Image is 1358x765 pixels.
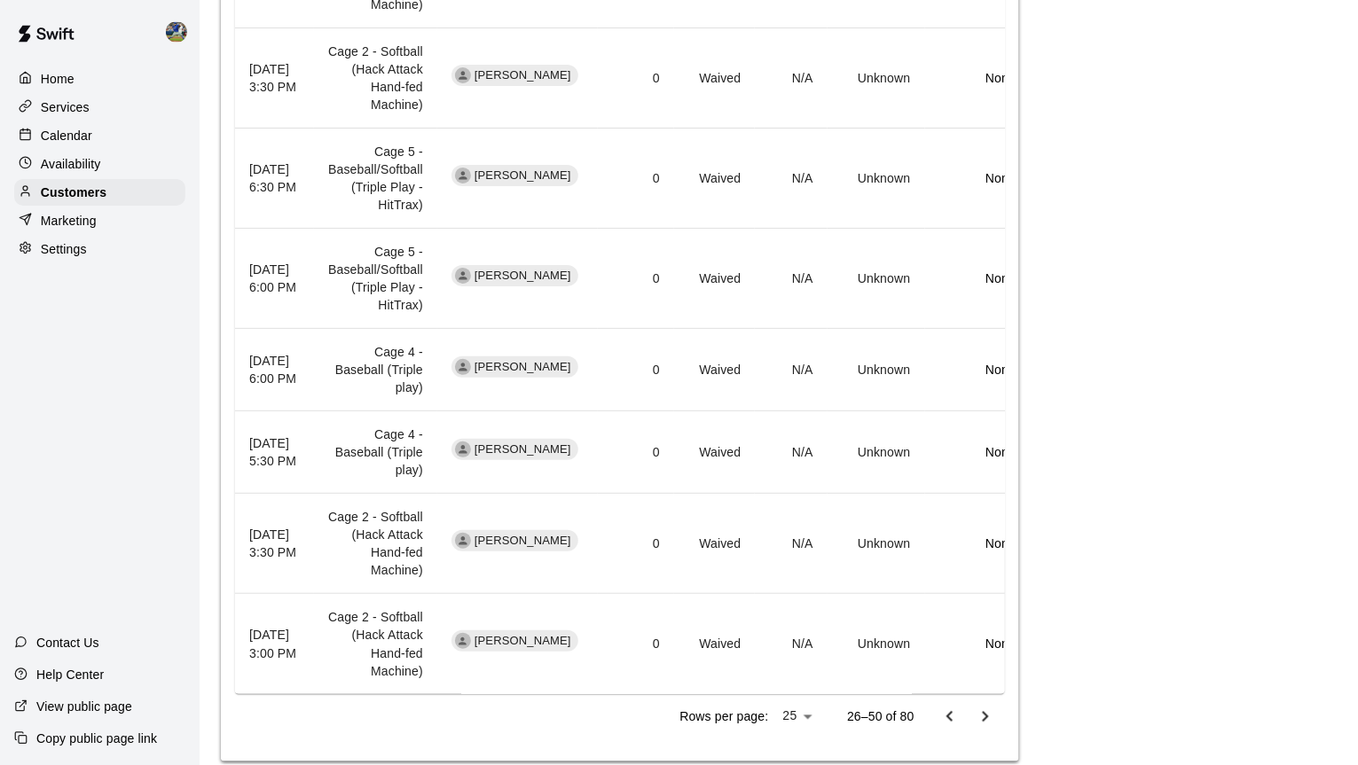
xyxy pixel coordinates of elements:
span: [PERSON_NAME] [467,441,578,458]
td: N/A [755,28,827,129]
td: 0 [598,411,674,494]
p: Contact Us [36,634,99,652]
td: Cage 4 - Baseball (Triple play) [314,411,437,494]
div: Jett Baham [455,533,471,549]
th: [DATE] 5:30 PM [235,411,314,494]
td: N/A [755,229,827,329]
p: Copy public page link [36,730,157,747]
p: Services [41,98,90,116]
span: [PERSON_NAME] [467,359,578,376]
td: 0 [598,129,674,229]
a: Customers [14,179,185,206]
td: Waived [674,129,755,229]
td: Unknown [828,129,925,229]
td: N/A [755,129,827,229]
p: None [939,535,1017,552]
td: N/A [755,411,827,494]
span: [PERSON_NAME] [467,633,578,650]
td: N/A [755,594,827,694]
td: Cage 2 - Softball (Hack Attack Hand-fed Machine) [314,494,437,594]
p: Home [41,70,75,88]
td: 0 [598,229,674,329]
p: None [939,635,1017,652]
td: Cage 5 - Baseball/Softball (Triple Play - HitTrax) [314,229,437,329]
td: Cage 2 - Softball (Hack Attack Hand-fed Machine) [314,594,437,694]
td: Waived [674,329,755,411]
span: [PERSON_NAME] [467,533,578,550]
td: Waived [674,594,755,694]
td: Waived [674,411,755,494]
p: Settings [41,240,87,258]
div: Jett Baham [455,67,471,83]
div: Jett Baham [455,441,471,457]
a: Availability [14,151,185,177]
td: Unknown [828,411,925,494]
th: [DATE] 6:00 PM [235,229,314,329]
td: Cage 4 - Baseball (Triple play) [314,329,437,411]
a: Home [14,66,185,92]
th: [DATE] 3:30 PM [235,28,314,129]
td: Cage 2 - Softball (Hack Attack Hand-fed Machine) [314,28,437,129]
a: Calendar [14,122,185,149]
td: Waived [674,28,755,129]
div: Jett Baham [455,268,471,284]
p: Rows per page: [680,708,769,726]
p: Marketing [41,212,97,230]
td: Cage 5 - Baseball/Softball (Triple Play - HitTrax) [314,129,437,229]
td: N/A [755,329,827,411]
td: 0 [598,28,674,129]
a: Marketing [14,207,185,234]
span: [PERSON_NAME] [467,168,578,184]
p: View public page [36,698,132,715]
a: Settings [14,236,185,262]
td: Unknown [828,329,925,411]
td: Unknown [828,594,925,694]
p: None [939,361,1017,379]
p: 26–50 of 80 [847,708,914,726]
p: Calendar [41,127,92,144]
button: Go to previous page [932,699,968,735]
p: Customers [41,183,106,201]
th: [DATE] 6:00 PM [235,329,314,411]
th: [DATE] 3:00 PM [235,594,314,694]
div: 25 [776,704,820,730]
span: [PERSON_NAME] [467,268,578,285]
p: None [939,443,1017,461]
th: [DATE] 3:30 PM [235,494,314,594]
td: 0 [598,494,674,594]
p: None [939,69,1017,87]
button: Go to next page [968,699,1003,735]
td: Waived [674,494,755,594]
p: Availability [41,155,101,173]
td: Unknown [828,229,925,329]
td: 0 [598,594,674,694]
div: Jett Baham [455,168,471,183]
td: Unknown [828,28,925,129]
td: Unknown [828,494,925,594]
p: None [939,269,1017,287]
a: Services [14,94,185,121]
td: 0 [598,329,674,411]
img: Brandon Gold [166,21,187,43]
td: N/A [755,494,827,594]
span: [PERSON_NAME] [467,67,578,84]
div: Jett Baham [455,359,471,375]
p: Help Center [36,666,104,683]
div: Jett Baham [455,633,471,649]
td: Waived [674,229,755,329]
th: [DATE] 6:30 PM [235,129,314,229]
div: Brandon Gold [162,14,200,50]
p: None [939,169,1017,187]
